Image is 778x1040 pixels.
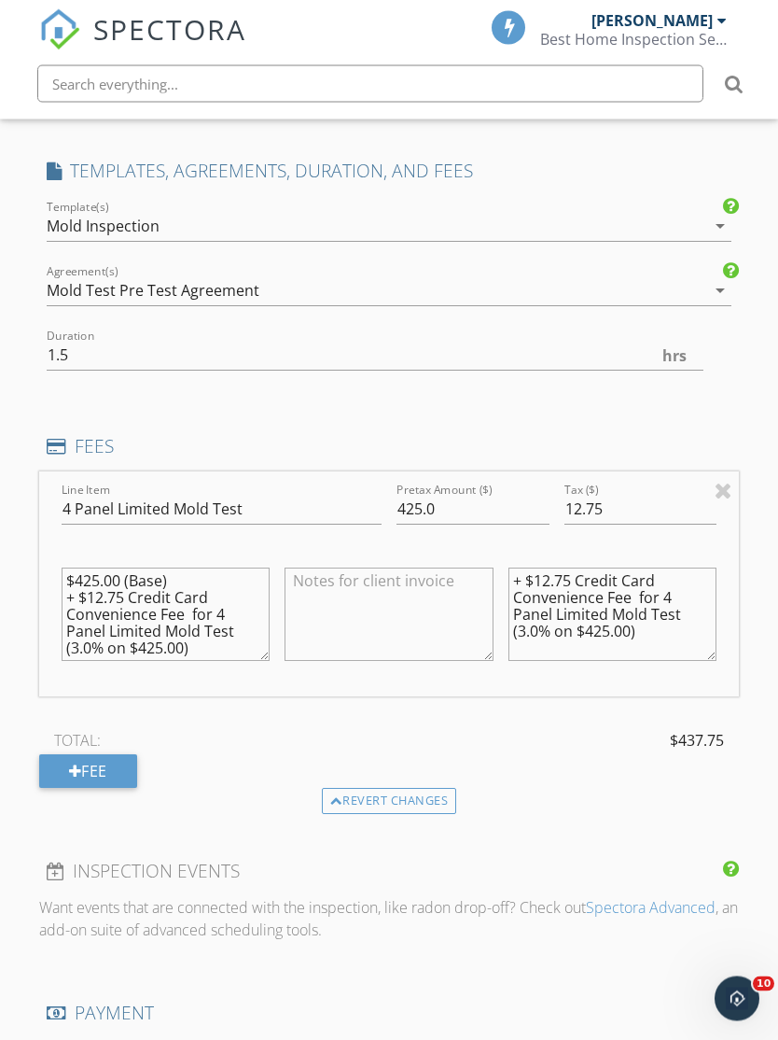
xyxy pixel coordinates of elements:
h4: PAYMENT [47,1002,732,1026]
div: Mold Inspection [47,218,160,235]
iframe: Intercom live chat [715,977,759,1021]
div: Fee [39,755,137,789]
div: Mold Test Pre Test Agreement [47,283,259,300]
h4: FEES [47,435,732,459]
a: Spectora Advanced [586,898,715,919]
div: Best Home Inspection Services [540,30,727,49]
i: arrow_drop_down [709,280,731,302]
span: TOTAL: [54,730,101,752]
a: SPECTORA [39,25,246,64]
input: 0.0 [47,341,704,372]
span: SPECTORA [93,9,246,49]
h4: TEMPLATES, AGREEMENTS, DURATION, AND FEES [47,160,732,184]
div: [PERSON_NAME] [591,11,713,30]
p: Want events that are connected with the inspection, like radon drop-off? Check out , an add-on su... [39,897,740,942]
i: arrow_drop_down [709,216,731,238]
span: hrs [662,349,687,364]
div: Revert changes [322,789,457,815]
span: 10 [753,977,774,991]
input: Search everything... [37,65,703,103]
img: The Best Home Inspection Software - Spectora [39,9,80,50]
h4: INSPECTION EVENTS [47,860,732,884]
span: $437.75 [670,730,724,752]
